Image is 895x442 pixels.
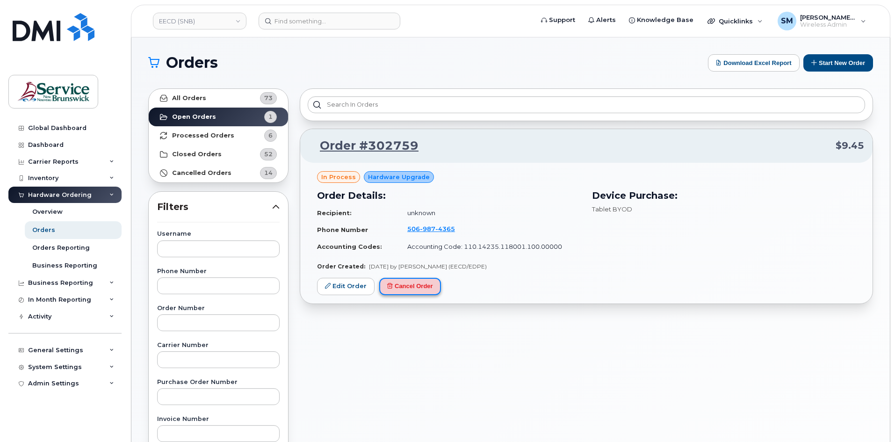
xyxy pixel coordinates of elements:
strong: All Orders [172,94,206,102]
a: Open Orders1 [149,108,288,126]
td: Accounting Code: 110.14235.118001.100.00000 [399,239,581,255]
h3: Device Purchase: [592,188,856,203]
span: 4365 [435,225,455,232]
td: unknown [399,205,581,221]
span: $9.45 [836,139,864,152]
span: 52 [264,150,273,159]
span: Filters [157,200,272,214]
strong: Phone Number [317,226,368,233]
a: Processed Orders6 [149,126,288,145]
a: Order #302759 [309,138,419,154]
label: Order Number [157,305,280,312]
strong: Accounting Codes: [317,243,382,250]
span: 14 [264,168,273,177]
span: Tablet BYOD [592,205,632,213]
button: Cancel Order [379,278,441,295]
strong: Processed Orders [172,132,234,139]
strong: Order Created: [317,263,365,270]
strong: Recipient: [317,209,352,217]
h3: Order Details: [317,188,581,203]
span: 987 [420,225,435,232]
a: Edit Order [317,278,375,295]
strong: Open Orders [172,113,216,121]
label: Carrier Number [157,342,280,348]
span: Hardware Upgrade [368,173,430,181]
strong: Closed Orders [172,151,222,158]
span: in process [321,173,356,181]
span: Orders [166,56,218,70]
span: 506 [407,225,455,232]
label: Username [157,231,280,237]
a: 5069874365 [407,225,466,232]
span: 1 [268,112,273,121]
button: Download Excel Report [708,54,800,72]
label: Phone Number [157,268,280,275]
strong: Cancelled Orders [172,169,231,177]
span: 73 [264,94,273,102]
span: [DATE] by [PERSON_NAME] (EECD/EDPE) [369,263,487,270]
label: Invoice Number [157,416,280,422]
a: All Orders73 [149,89,288,108]
a: Closed Orders52 [149,145,288,164]
button: Start New Order [803,54,873,72]
label: Purchase Order Number [157,379,280,385]
a: Cancelled Orders14 [149,164,288,182]
span: 6 [268,131,273,140]
input: Search in orders [308,96,865,113]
